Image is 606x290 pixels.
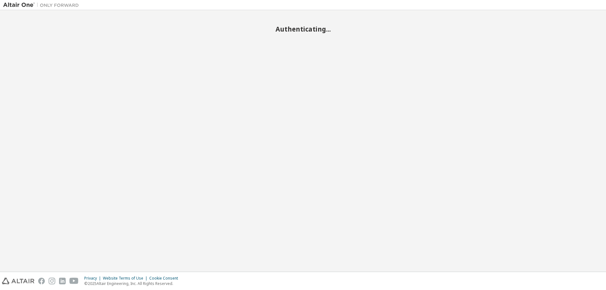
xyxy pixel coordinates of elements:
img: instagram.svg [49,278,55,284]
img: Altair One [3,2,82,8]
h2: Authenticating... [3,25,603,33]
div: Website Terms of Use [103,276,149,281]
img: linkedin.svg [59,278,66,284]
img: facebook.svg [38,278,45,284]
img: youtube.svg [69,278,79,284]
div: Cookie Consent [149,276,182,281]
p: © 2025 Altair Engineering, Inc. All Rights Reserved. [84,281,182,286]
div: Privacy [84,276,103,281]
img: altair_logo.svg [2,278,34,284]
